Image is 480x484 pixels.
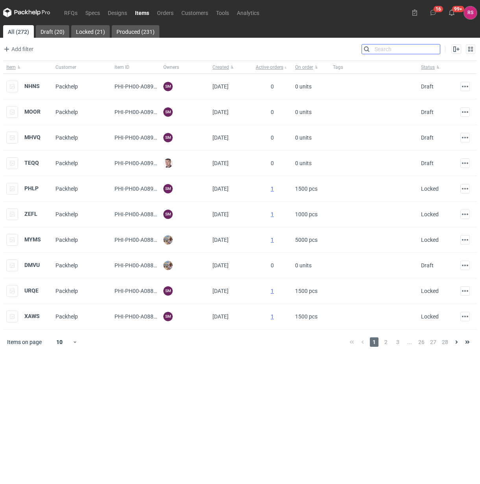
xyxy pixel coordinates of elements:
[292,202,330,227] div: 1000 pcs
[209,61,253,74] button: Created
[421,108,434,116] div: Draft
[114,186,160,192] span: PHI-PH00-A08902
[370,337,378,347] span: 1
[460,261,470,270] button: Actions
[460,286,470,296] button: Actions
[460,158,470,168] button: Actions
[163,82,173,91] figcaption: SM
[271,288,274,294] a: 1
[295,80,312,93] span: 0 units
[445,6,458,19] button: 99+
[24,109,41,115] a: MOOR
[271,237,274,243] a: 1
[421,261,434,269] div: Draft
[153,8,177,17] a: Orders
[55,134,78,141] span: Packhelp
[295,310,318,323] span: 1500 pcs
[292,99,330,125] div: 0 units
[212,64,229,70] span: Created
[209,278,253,304] div: [DATE]
[441,337,449,347] span: 28
[114,109,160,115] span: PHI-PH00-A08945
[421,64,435,70] span: Status
[3,61,52,74] button: Item
[114,288,160,294] span: PHI-PH00-A08882
[256,64,283,70] span: Active orders
[333,64,343,70] span: Tags
[464,6,477,19] figcaption: RS
[7,338,42,346] span: Items on page
[460,235,470,245] button: Actions
[460,210,470,219] button: Actions
[292,61,330,74] button: On order
[464,6,477,19] div: Rafał Stani
[209,151,253,176] div: [DATE]
[292,176,330,202] div: 1500 pcs
[36,25,69,38] a: Draft (20)
[24,236,41,243] a: MYMS
[55,288,78,294] span: Packhelp
[104,8,131,17] a: Designs
[81,8,104,17] a: Specs
[114,83,160,90] span: PHI-PH00-A08948
[55,313,78,320] span: Packhelp
[2,44,34,54] button: Add filter
[163,184,173,193] figcaption: SM
[460,107,470,117] button: Actions
[292,74,330,99] div: 0 units
[114,134,160,141] span: PHI-PH00-A08939
[163,312,173,321] figcaption: SM
[60,8,81,17] a: RFQs
[24,211,37,217] strong: ZEFL
[421,236,439,244] div: Locked
[209,176,253,202] div: [DATE]
[421,287,439,295] div: Locked
[253,61,292,74] button: Active orders
[114,160,160,166] span: PHI-PH00-A08927
[292,278,330,304] div: 1500 pcs
[6,64,16,70] span: Item
[421,313,439,320] div: Locked
[292,125,330,151] div: 0 units
[427,6,439,19] button: 16
[163,107,173,117] figcaption: SM
[271,186,274,192] a: 1
[295,259,312,272] span: 0 units
[295,157,312,169] span: 0 units
[55,211,78,217] span: Packhelp
[362,44,440,54] input: Search
[271,83,274,90] span: 0
[112,25,159,38] a: Produced (231)
[292,304,330,329] div: 1500 pcs
[209,202,253,227] div: [DATE]
[271,262,274,269] span: 0
[233,8,263,17] a: Analytics
[271,134,274,141] span: 0
[114,64,129,70] span: Item ID
[2,44,33,54] span: Add filter
[177,8,212,17] a: Customers
[295,208,318,221] span: 1000 pcs
[393,337,402,347] span: 3
[24,160,39,166] a: TEQQ
[163,64,179,70] span: Owners
[55,83,78,90] span: Packhelp
[163,261,173,270] img: Michał Palasek
[24,313,40,319] a: XAWS
[55,109,78,115] span: Packhelp
[24,262,40,268] strong: DMVU
[460,312,470,321] button: Actions
[271,313,274,320] a: 1
[209,125,253,151] div: [DATE]
[271,211,274,217] a: 1
[429,337,438,347] span: 27
[421,83,434,90] div: Draft
[55,186,78,192] span: Packhelp
[24,287,39,294] strong: URQE
[131,8,153,17] a: Items
[417,337,426,347] span: 26
[163,133,173,142] figcaption: SM
[271,160,274,166] span: 0
[24,134,41,140] a: MHVQ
